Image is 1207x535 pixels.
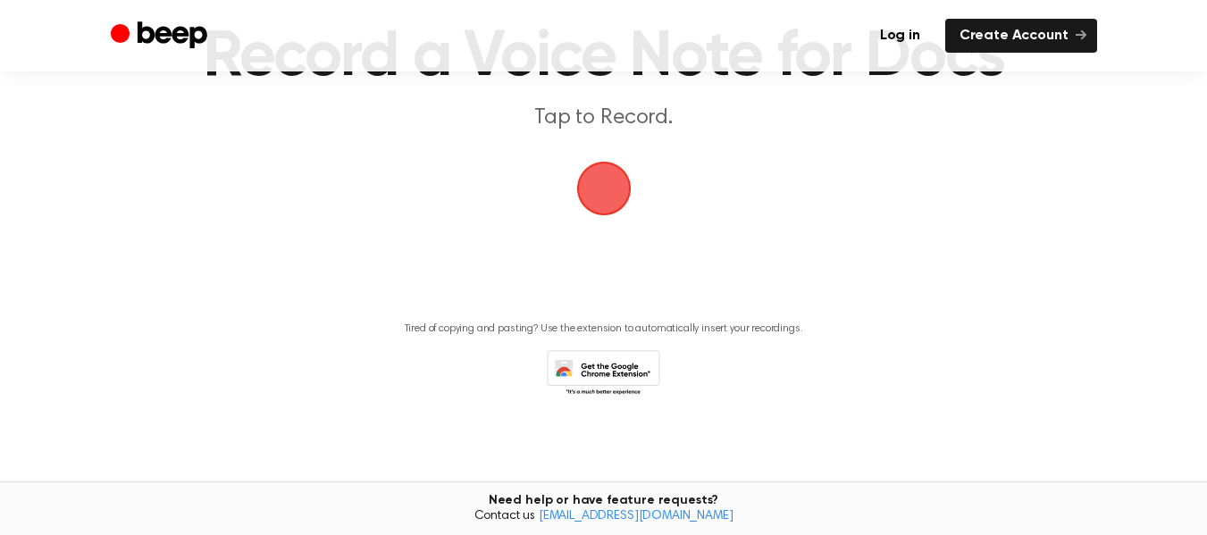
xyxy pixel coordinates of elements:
p: Tired of copying and pasting? Use the extension to automatically insert your recordings. [405,322,803,336]
span: Contact us [11,509,1196,525]
img: Beep Logo [577,162,631,215]
a: [EMAIL_ADDRESS][DOMAIN_NAME] [539,510,733,522]
a: Create Account [945,19,1097,53]
a: Beep [111,19,212,54]
p: Tap to Record. [261,104,947,133]
a: Log in [866,19,935,53]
